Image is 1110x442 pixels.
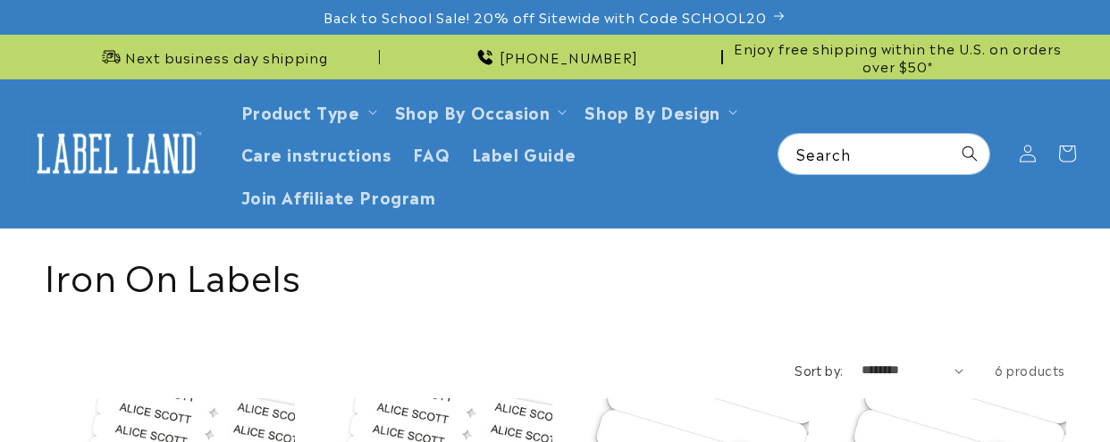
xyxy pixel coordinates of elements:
[125,48,328,66] span: Next business day shipping
[950,134,989,173] button: Search
[21,119,213,188] a: Label Land
[402,132,461,174] a: FAQ
[231,132,402,174] a: Care instructions
[795,361,843,379] label: Sort by:
[500,48,638,66] span: [PHONE_NUMBER]
[231,90,384,132] summary: Product Type
[730,35,1065,79] div: Announcement
[45,251,1065,297] h1: Iron On Labels
[241,143,391,163] span: Care instructions
[413,143,450,163] span: FAQ
[241,99,360,123] a: Product Type
[231,175,447,217] a: Join Affiliate Program
[584,99,719,123] a: Shop By Design
[387,35,722,79] div: Announcement
[461,132,587,174] a: Label Guide
[45,35,380,79] div: Announcement
[995,361,1065,379] span: 6 products
[324,8,767,26] span: Back to School Sale! 20% off Sitewide with Code SCHOOL20
[384,90,575,132] summary: Shop By Occasion
[241,186,436,206] span: Join Affiliate Program
[574,90,744,132] summary: Shop By Design
[730,39,1065,74] span: Enjoy free shipping within the U.S. on orders over $50*
[395,101,551,121] span: Shop By Occasion
[27,126,206,181] img: Label Land
[472,143,576,163] span: Label Guide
